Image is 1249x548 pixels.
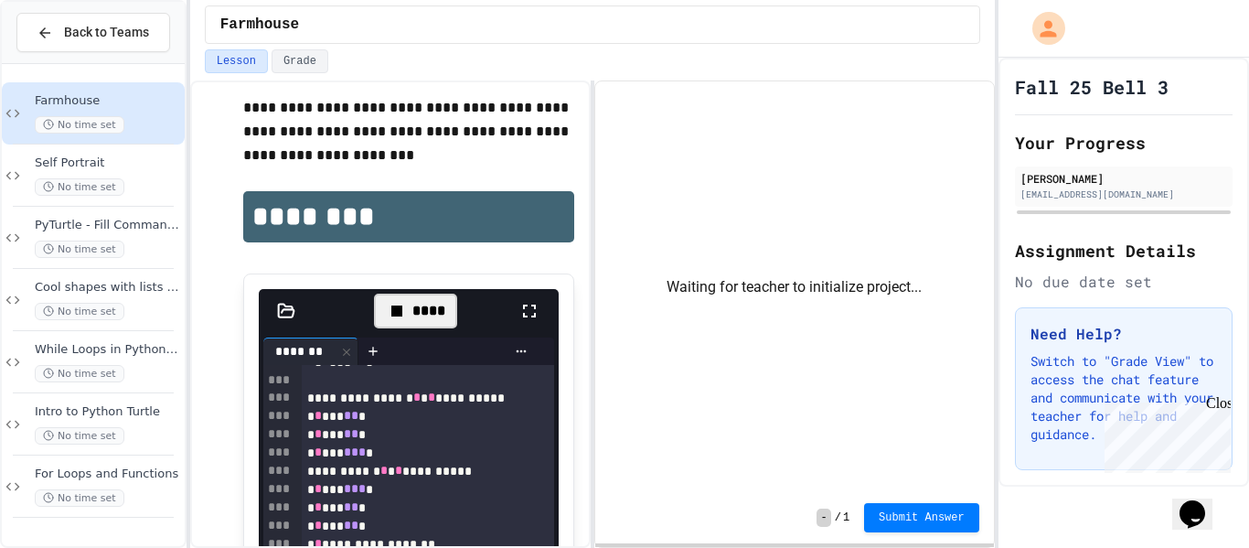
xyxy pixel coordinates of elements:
span: While Loops in Python Turtle [35,342,181,358]
iframe: chat widget [1097,395,1231,473]
span: No time set [35,365,124,382]
div: [PERSON_NAME] [1020,170,1227,187]
iframe: chat widget [1172,475,1231,530]
div: My Account [1013,7,1070,49]
div: No due date set [1015,271,1233,293]
span: Submit Answer [879,510,965,525]
span: 1 [843,510,849,525]
span: No time set [35,116,124,134]
span: Cool shapes with lists and fun features [35,280,181,295]
span: For Loops and Functions [35,467,181,482]
span: No time set [35,489,124,507]
span: No time set [35,241,124,258]
span: No time set [35,178,124,196]
h1: Fall 25 Bell 3 [1015,74,1169,100]
span: Intro to Python Turtle [35,404,181,420]
span: / [835,510,841,525]
span: No time set [35,427,124,445]
div: Waiting for teacher to initialize project... [595,81,994,492]
span: No time set [35,303,124,320]
p: Switch to "Grade View" to access the chat feature and communicate with your teacher for help and ... [1030,352,1217,444]
span: PyTurtle - Fill Command with Random Number Generator [35,218,181,233]
span: Self Portrait [35,156,181,171]
div: [EMAIL_ADDRESS][DOMAIN_NAME] [1020,188,1227,201]
button: Back to Teams [16,13,170,52]
span: - [817,509,830,527]
h2: Assignment Details [1015,238,1233,263]
h3: Need Help? [1030,323,1217,345]
button: Submit Answer [864,503,979,532]
button: Lesson [205,49,268,73]
h2: Your Progress [1015,130,1233,156]
span: Farmhouse [35,93,181,109]
span: Farmhouse [220,14,299,36]
button: Grade [272,49,328,73]
span: Back to Teams [64,23,149,42]
div: Chat with us now!Close [7,7,126,116]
